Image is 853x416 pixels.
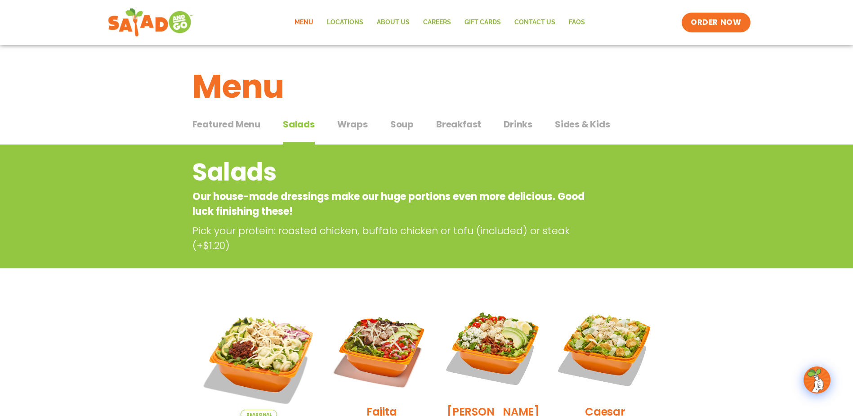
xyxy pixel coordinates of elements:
[288,12,592,33] nav: Menu
[320,12,370,33] a: Locations
[804,367,830,393] img: wpChatIcon
[444,299,542,397] img: Product photo for Cobb Salad
[107,6,192,39] img: new-SAG-logo-768×292
[337,118,368,131] span: Wraps
[504,118,532,131] span: Drinks
[192,189,589,219] p: Our house-made dressings make our huge portions even more delicious. Good luck finishing these!
[682,13,750,32] a: ORDER NOW
[192,154,589,190] h2: Salads
[192,223,593,253] p: Pick your protein: roasted chicken, buffalo chicken or tofu (included) or steak (+$1.20)
[283,118,315,131] span: Salads
[192,118,260,131] span: Featured Menu
[416,12,458,33] a: Careers
[436,118,481,131] span: Breakfast
[562,12,592,33] a: FAQs
[370,12,416,33] a: About Us
[691,17,741,28] span: ORDER NOW
[192,114,661,145] div: Tabbed content
[508,12,562,33] a: Contact Us
[458,12,508,33] a: GIFT CARDS
[332,299,430,397] img: Product photo for Fajita Salad
[390,118,414,131] span: Soup
[555,118,610,131] span: Sides & Kids
[556,299,654,397] img: Product photo for Caesar Salad
[192,62,661,111] h1: Menu
[288,12,320,33] a: Menu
